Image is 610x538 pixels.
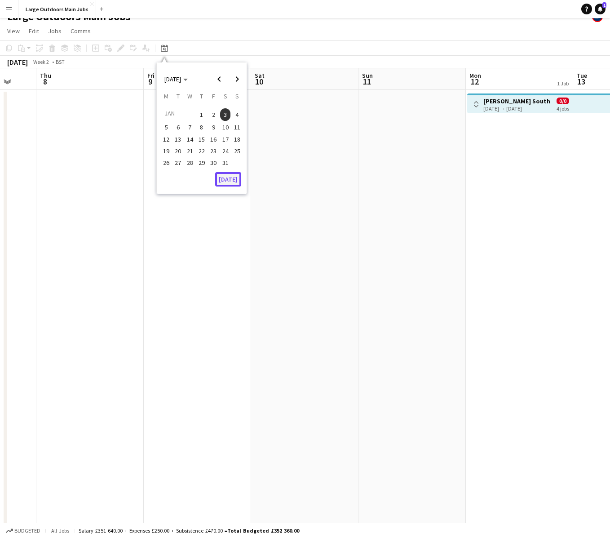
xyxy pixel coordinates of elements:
[483,97,550,105] h3: [PERSON_NAME] South
[235,92,239,100] span: S
[231,121,243,133] button: 11-01-2026
[172,157,184,169] button: 27-01-2026
[196,134,207,145] span: 15
[219,145,231,157] button: 24-01-2026
[196,108,207,121] span: 1
[196,146,207,156] span: 22
[161,71,191,87] button: Choose month and year
[67,25,94,37] a: Comms
[577,71,587,80] span: Tue
[483,105,550,112] div: [DATE] → [DATE]
[172,121,184,133] button: 06-01-2026
[231,133,243,145] button: 18-01-2026
[232,122,243,133] span: 11
[164,92,168,100] span: M
[173,134,184,145] span: 13
[172,133,184,145] button: 13-01-2026
[208,122,219,133] span: 9
[39,76,51,87] span: 8
[164,75,181,83] span: [DATE]
[4,526,42,536] button: Budgeted
[160,157,172,169] button: 26-01-2026
[49,527,71,534] span: All jobs
[220,157,231,168] span: 31
[161,134,172,145] span: 12
[48,27,62,35] span: Jobs
[208,157,219,168] span: 30
[469,71,481,80] span: Mon
[196,157,208,169] button: 29-01-2026
[196,157,207,168] span: 29
[184,133,196,145] button: 14-01-2026
[208,157,219,169] button: 30-01-2026
[18,0,96,18] button: Large Outdoors Main Jobs
[196,122,207,133] span: 8
[253,76,265,87] span: 10
[224,92,227,100] span: S
[362,71,373,80] span: Sun
[220,134,231,145] span: 17
[468,76,481,87] span: 12
[79,527,299,534] div: Salary £351 640.00 + Expenses £250.00 + Subsistence £470.00 =
[208,107,219,121] button: 02-01-2026
[160,145,172,157] button: 19-01-2026
[219,107,231,121] button: 03-01-2026
[196,107,208,121] button: 01-01-2026
[220,146,231,156] span: 24
[173,146,184,156] span: 20
[196,121,208,133] button: 08-01-2026
[208,108,219,121] span: 2
[215,172,241,187] button: [DATE]
[208,134,219,145] span: 16
[185,146,195,156] span: 21
[30,58,52,65] span: Week 2
[219,121,231,133] button: 10-01-2026
[185,122,195,133] span: 7
[219,157,231,169] button: 31-01-2026
[602,2,606,8] span: 1
[29,27,39,35] span: Edit
[56,58,65,65] div: BST
[231,107,243,121] button: 04-01-2026
[361,76,373,87] span: 11
[220,108,231,121] span: 3
[160,133,172,145] button: 12-01-2026
[196,145,208,157] button: 22-01-2026
[227,527,299,534] span: Total Budgeted £352 360.00
[4,25,23,37] a: View
[231,145,243,157] button: 25-01-2026
[557,80,569,87] div: 1 Job
[208,121,219,133] button: 09-01-2026
[184,157,196,169] button: 28-01-2026
[208,145,219,157] button: 23-01-2026
[595,4,606,14] a: 1
[184,121,196,133] button: 07-01-2026
[7,58,28,67] div: [DATE]
[557,104,569,112] div: 4 jobs
[185,134,195,145] span: 14
[575,76,587,87] span: 13
[173,157,184,168] span: 27
[232,108,243,121] span: 4
[160,107,196,121] td: JAN
[25,25,43,37] a: Edit
[196,133,208,145] button: 15-01-2026
[208,146,219,156] span: 23
[212,92,215,100] span: F
[184,145,196,157] button: 21-01-2026
[187,92,192,100] span: W
[146,76,155,87] span: 9
[161,146,172,156] span: 19
[173,122,184,133] span: 6
[210,70,228,88] button: Previous month
[71,27,91,35] span: Comms
[40,71,51,80] span: Thu
[160,121,172,133] button: 05-01-2026
[185,157,195,168] span: 28
[44,25,65,37] a: Jobs
[219,133,231,145] button: 17-01-2026
[232,146,243,156] span: 25
[7,27,20,35] span: View
[177,92,180,100] span: T
[208,133,219,145] button: 16-01-2026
